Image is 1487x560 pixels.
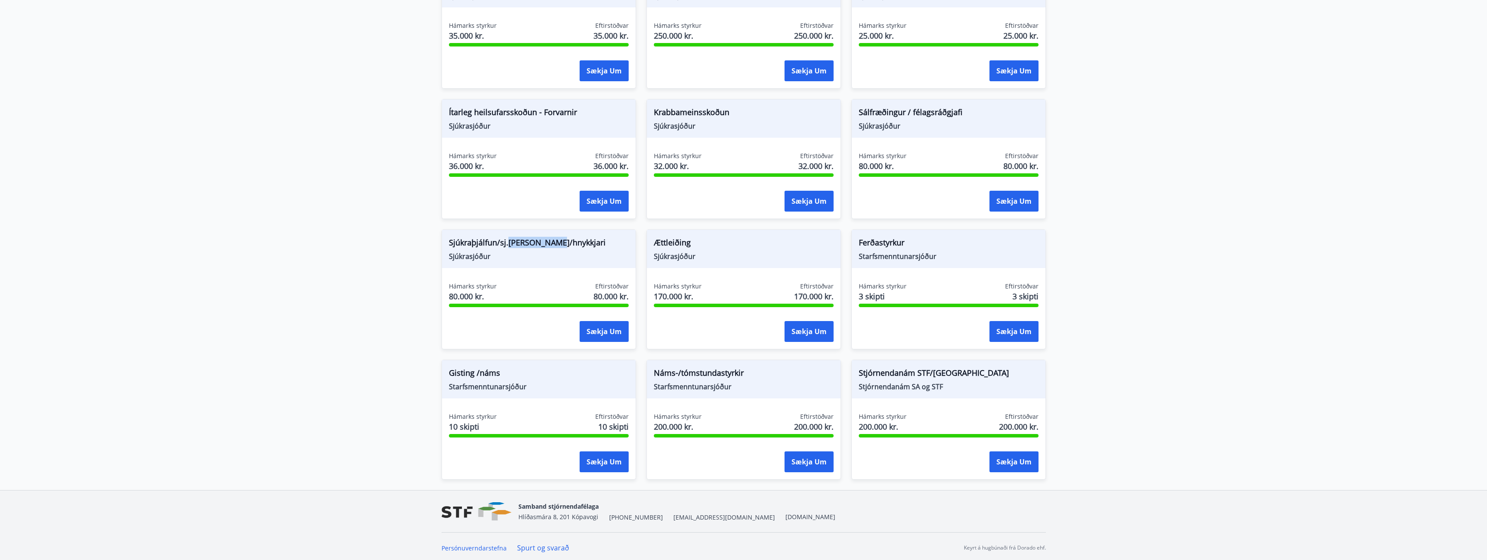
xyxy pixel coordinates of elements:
button: Sækja um [785,191,834,212]
span: 35.000 kr. [593,30,629,41]
button: Sækja um [580,321,629,342]
span: [EMAIL_ADDRESS][DOMAIN_NAME] [673,513,775,522]
span: [PHONE_NUMBER] [609,513,663,522]
a: Persónuverndarstefna [442,544,507,552]
span: Hlíðasmára 8, 201 Kópavogi [518,513,598,521]
span: Ættleiðing [654,237,834,252]
button: Sækja um [580,191,629,212]
span: 200.000 kr. [794,421,834,432]
span: 32.000 kr. [798,160,834,172]
span: Eftirstöðvar [1005,21,1039,30]
span: 36.000 kr. [449,160,497,172]
span: Samband stjórnendafélaga [518,502,599,510]
span: 200.000 kr. [654,421,702,432]
span: Náms-/tómstundastyrkir [654,367,834,382]
span: Gisting /náms [449,367,629,382]
span: Stjórnendanám SA og STF [859,382,1039,391]
button: Sækja um [580,451,629,472]
span: Ferðastyrkur [859,237,1039,252]
span: 25.000 kr. [859,30,907,41]
a: Spurt og svarað [517,543,569,553]
span: Sjúkraþjálfun/sj.[PERSON_NAME]/hnykkjari [449,237,629,252]
button: Sækja um [989,451,1039,472]
span: Eftirstöðvar [1005,412,1039,421]
span: Sálfræðingur / félagsráðgjafi [859,106,1039,121]
span: Hámarks styrkur [449,21,497,30]
span: Ítarleg heilsufarsskoðun - Forvarnir [449,106,629,121]
span: Hámarks styrkur [859,21,907,30]
img: vjCaq2fThgY3EUYqSgpjEiBg6WP39ov69hlhuPVN.png [442,502,511,521]
span: Eftirstöðvar [800,21,834,30]
span: Hámarks styrkur [654,412,702,421]
span: Hámarks styrkur [859,152,907,160]
span: 10 skipti [449,421,497,432]
span: Hámarks styrkur [449,412,497,421]
span: Starfsmenntunarsjóður [449,382,629,391]
span: Eftirstöðvar [800,282,834,291]
span: 170.000 kr. [654,291,702,302]
span: 35.000 kr. [449,30,497,41]
span: Sjúkrasjóður [654,121,834,131]
span: Starfsmenntunarsjóður [654,382,834,391]
button: Sækja um [989,191,1039,212]
span: 200.000 kr. [999,421,1039,432]
span: Eftirstöðvar [800,152,834,160]
span: Stjórnendanám STF/[GEOGRAPHIC_DATA] [859,367,1039,382]
span: Sjúkrasjóður [654,252,834,261]
span: Hámarks styrkur [859,412,907,421]
span: 80.000 kr. [449,291,497,302]
p: Keyrt á hugbúnaði frá Dorado ehf. [964,544,1046,552]
span: 200.000 kr. [859,421,907,432]
span: Sjúkrasjóður [859,121,1039,131]
span: Krabbameinsskoðun [654,106,834,121]
span: 36.000 kr. [593,160,629,172]
span: 25.000 kr. [1003,30,1039,41]
span: Eftirstöðvar [1005,152,1039,160]
span: 80.000 kr. [593,291,629,302]
span: Eftirstöðvar [595,21,629,30]
span: 80.000 kr. [1003,160,1039,172]
span: 3 skipti [1012,291,1039,302]
span: Eftirstöðvar [800,412,834,421]
span: Eftirstöðvar [1005,282,1039,291]
button: Sækja um [989,321,1039,342]
span: Hámarks styrkur [449,282,497,291]
span: Starfsmenntunarsjóður [859,252,1039,261]
span: Hámarks styrkur [654,152,702,160]
button: Sækja um [989,60,1039,81]
span: Hámarks styrkur [654,282,702,291]
span: Eftirstöðvar [595,412,629,421]
button: Sækja um [785,321,834,342]
span: 3 skipti [859,291,907,302]
span: 80.000 kr. [859,160,907,172]
span: Sjúkrasjóður [449,121,629,131]
span: 32.000 kr. [654,160,702,172]
span: 170.000 kr. [794,291,834,302]
span: Hámarks styrkur [859,282,907,291]
span: 250.000 kr. [654,30,702,41]
span: 10 skipti [598,421,629,432]
span: Eftirstöðvar [595,152,629,160]
button: Sækja um [785,60,834,81]
a: [DOMAIN_NAME] [785,513,835,521]
span: Hámarks styrkur [654,21,702,30]
span: Eftirstöðvar [595,282,629,291]
button: Sækja um [785,451,834,472]
button: Sækja um [580,60,629,81]
span: 250.000 kr. [794,30,834,41]
span: Sjúkrasjóður [449,252,629,261]
span: Hámarks styrkur [449,152,497,160]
